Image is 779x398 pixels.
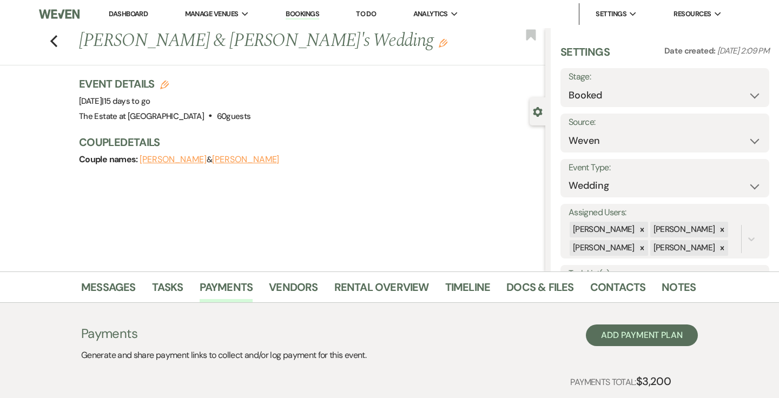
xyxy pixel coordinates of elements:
[506,278,573,302] a: Docs & Files
[569,69,761,85] label: Stage:
[356,9,376,18] a: To Do
[79,111,204,122] span: The Estate at [GEOGRAPHIC_DATA]
[104,96,150,107] span: 15 days to go
[413,9,448,19] span: Analytics
[590,278,646,302] a: Contacts
[39,3,80,25] img: Weven Logo
[664,45,717,56] span: Date created:
[81,324,366,343] h3: Payments
[217,111,251,122] span: 60 guests
[140,154,279,165] span: &
[109,9,148,18] a: Dashboard
[569,205,761,221] label: Assigned Users:
[586,324,698,346] button: Add Payment Plan
[152,278,183,302] a: Tasks
[79,135,534,150] h3: Couple Details
[286,9,319,19] a: Bookings
[81,278,136,302] a: Messages
[200,278,253,302] a: Payments
[212,155,279,164] button: [PERSON_NAME]
[560,44,610,68] h3: Settings
[185,9,239,19] span: Manage Venues
[140,155,207,164] button: [PERSON_NAME]
[650,222,717,237] div: [PERSON_NAME]
[445,278,491,302] a: Timeline
[269,278,318,302] a: Vendors
[650,240,717,256] div: [PERSON_NAME]
[334,278,429,302] a: Rental Overview
[569,266,761,282] label: Task List(s):
[570,222,636,237] div: [PERSON_NAME]
[439,38,447,48] button: Edit
[570,373,671,390] p: Payments Total:
[569,160,761,176] label: Event Type:
[533,106,543,116] button: Close lead details
[717,45,769,56] span: [DATE] 2:09 PM
[570,240,636,256] div: [PERSON_NAME]
[79,96,150,107] span: [DATE]
[569,115,761,130] label: Source:
[596,9,626,19] span: Settings
[81,348,366,362] p: Generate and share payment links to collect and/or log payment for this event.
[636,374,671,388] strong: $3,200
[79,28,448,54] h1: [PERSON_NAME] & [PERSON_NAME]'s Wedding
[79,154,140,165] span: Couple names:
[674,9,711,19] span: Resources
[662,278,696,302] a: Notes
[79,76,250,91] h3: Event Details
[102,96,150,107] span: |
